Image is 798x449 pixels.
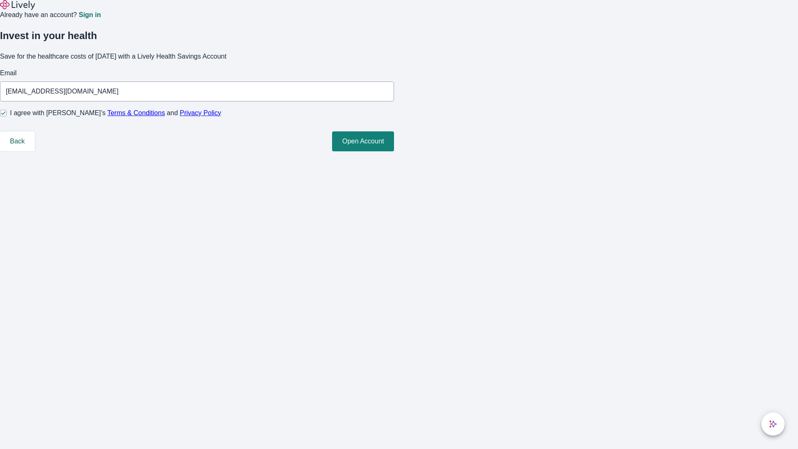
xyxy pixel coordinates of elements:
a: Terms & Conditions [107,109,165,116]
button: Open Account [332,131,394,151]
a: Sign in [79,12,101,18]
span: I agree with [PERSON_NAME]’s and [10,108,221,118]
button: chat [761,412,785,436]
svg: Lively AI Assistant [769,420,777,428]
a: Privacy Policy [180,109,222,116]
